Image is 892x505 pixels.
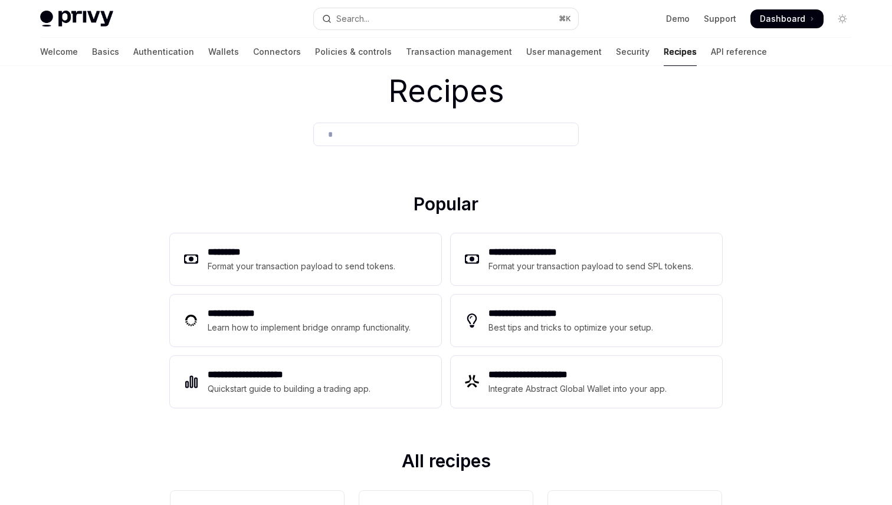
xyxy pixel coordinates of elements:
div: Format your transaction payload to send SPL tokens. [488,259,694,273]
span: ⌘ K [559,14,571,24]
a: Transaction management [406,38,512,66]
a: Basics [92,38,119,66]
div: Search... [336,12,369,26]
a: Wallets [208,38,239,66]
a: Support [704,13,736,25]
div: Quickstart guide to building a trading app. [208,382,371,396]
h2: Popular [170,193,722,219]
a: Connectors [253,38,301,66]
a: **** **** ***Learn how to implement bridge onramp functionality. [170,295,441,346]
div: Integrate Abstract Global Wallet into your app. [488,382,668,396]
h2: All recipes [170,450,722,476]
a: User management [526,38,602,66]
button: Open search [314,8,578,29]
a: Recipes [664,38,697,66]
a: Welcome [40,38,78,66]
button: Toggle dark mode [833,9,852,28]
a: Authentication [133,38,194,66]
a: Dashboard [750,9,824,28]
a: **** ****Format your transaction payload to send tokens. [170,233,441,285]
div: Format your transaction payload to send tokens. [208,259,396,273]
div: Best tips and tricks to optimize your setup. [488,321,655,335]
img: light logo [40,11,113,27]
a: Security [616,38,650,66]
a: API reference [711,38,767,66]
span: Dashboard [760,13,805,25]
a: Demo [666,13,690,25]
div: Learn how to implement bridge onramp functionality. [208,321,414,335]
a: Policies & controls [315,38,392,66]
